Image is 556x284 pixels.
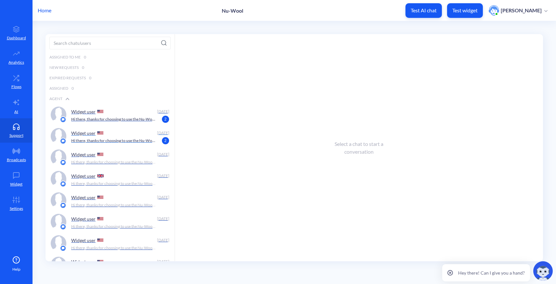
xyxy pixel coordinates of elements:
[452,7,478,14] p: Test widget
[97,110,103,113] img: US
[447,3,483,18] button: Test widget
[46,94,175,104] div: Agent
[71,216,96,222] p: Widget user
[10,206,23,212] p: Settings
[60,159,66,166] img: platform icon
[71,152,96,157] p: Widget user
[89,75,91,81] span: 0
[71,109,96,114] p: Widget user
[97,196,103,199] img: US
[60,138,66,144] img: platform icon
[10,181,22,187] p: Widget
[71,181,156,187] p: Hi there, thanks for choosing to use the Nu-Wool Chatbot! How can I help you [DATE]?
[97,217,103,220] img: US
[60,181,66,187] img: platform icon
[325,140,392,156] div: Select a chat to start a conversation
[501,7,542,14] p: [PERSON_NAME]
[9,133,23,138] p: Support
[405,3,442,18] button: Test AI chat
[49,37,171,49] input: Search chats/users
[7,157,26,163] p: Broadcasts
[14,109,18,115] p: AI
[60,202,66,209] img: platform icon
[489,5,499,16] img: user photo
[71,238,96,243] p: Widget user
[38,6,51,14] p: Home
[82,65,84,71] span: 0
[46,211,175,233] a: platform iconWidget user [DATE]Hi there, thanks for choosing to use the Nu-Wool Chatbot! How can ...
[156,194,169,200] div: [DATE]
[162,116,169,123] span: 2
[60,224,66,230] img: platform icon
[411,7,437,14] p: Test AI chat
[46,83,175,94] div: Assigned
[156,237,169,243] div: [DATE]
[71,202,156,208] p: Hi there, thanks for choosing to use the Nu-Wool Chatbot! How can I help you [DATE]?
[156,151,169,157] div: [DATE]
[156,259,169,265] div: [DATE]
[97,131,103,135] img: US
[46,233,175,254] a: platform iconWidget user [DATE]Hi there, thanks for choosing to use the Nu-Wool Chatbot! How can ...
[46,190,175,211] a: platform iconWidget user [DATE]Hi there, thanks for choosing to use the Nu-Wool Chatbot! How can ...
[46,168,175,190] a: platform iconWidget user [DATE]Hi there, thanks for choosing to use the Nu-Wool Chatbot! How can ...
[72,85,74,91] span: 0
[60,116,66,123] img: platform icon
[71,173,96,179] p: Widget user
[71,138,156,144] p: Hi there, thanks for choosing to use the Nu-Wool Chatbot! How can I help you [DATE]?
[458,269,525,276] p: Hey there! Can I give you a hand?
[71,116,156,122] p: Hi there, thanks for choosing to use the Nu-Wool Chatbot! How can I help you [DATE]?
[162,137,169,144] span: 2
[46,62,175,73] div: New Requests
[97,174,104,177] img: GB
[71,245,156,251] p: Hi there, thanks for choosing to use the Nu-Wool Chatbot! How can I help you [DATE]?
[71,195,96,200] p: Widget user
[222,7,243,14] p: Nu-Wool
[84,54,86,60] span: 0
[71,130,96,136] p: Widget user
[7,35,26,41] p: Dashboard
[97,239,103,242] img: US
[12,266,20,272] span: Help
[71,159,156,165] p: Hi there, thanks for choosing to use the Nu-Wool Chatbot! How can I help you [DATE]?
[533,261,553,281] img: copilot-icon.svg
[71,224,156,229] p: Hi there, thanks for choosing to use the Nu-Wool Chatbot! How can I help you [DATE]?
[156,130,169,136] div: [DATE]
[46,254,175,276] a: platform iconWidget user [DATE]
[8,59,24,65] p: Analytics
[71,259,96,265] p: Widget user
[97,260,103,263] img: US
[46,104,175,125] a: platform iconWidget user [DATE]Hi there, thanks for choosing to use the Nu-Wool Chatbot! How can ...
[156,109,169,114] div: [DATE]
[156,216,169,222] div: [DATE]
[11,84,21,90] p: Flows
[60,245,66,252] img: platform icon
[46,147,175,168] a: platform iconWidget user [DATE]Hi there, thanks for choosing to use the Nu-Wool Chatbot! How can ...
[46,125,175,147] a: platform iconWidget user [DATE]Hi there, thanks for choosing to use the Nu-Wool Chatbot! How can ...
[97,153,103,156] img: US
[156,173,169,179] div: [DATE]
[46,52,175,62] div: Assigned to me
[46,73,175,83] div: Expired Requests
[485,5,551,16] button: user photo[PERSON_NAME]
